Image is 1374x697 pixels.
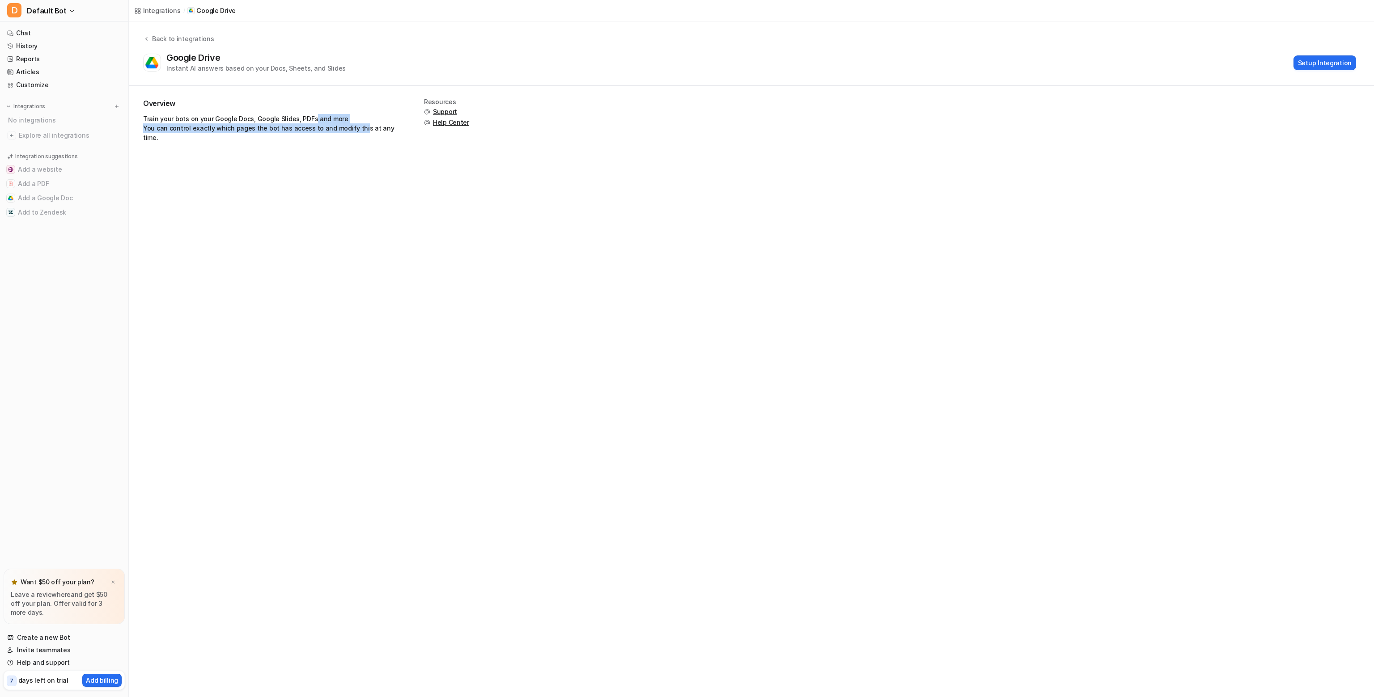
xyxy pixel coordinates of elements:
p: Google Drive [196,6,236,15]
button: Back to integrations [143,34,214,52]
button: Add a PDFAdd a PDF [4,177,125,191]
a: Chat [4,27,125,39]
a: Reports [4,53,125,65]
a: Customize [4,79,125,91]
a: here [57,591,71,598]
div: Resources [424,98,469,106]
img: support.svg [424,119,430,126]
h2: Overview [143,98,403,109]
img: expand menu [5,103,12,110]
p: days left on trial [18,676,68,685]
button: Help Center [424,118,469,127]
img: Add a Google Doc [8,195,13,201]
p: 7 [10,677,13,685]
a: Help and support [4,656,125,669]
button: Add a websiteAdd a website [4,162,125,177]
a: Articles [4,66,125,78]
button: Add a Google DocAdd a Google Doc [4,191,125,205]
span: Explore all integrations [19,128,121,143]
img: Google Drive icon [189,8,193,13]
a: Explore all integrations [4,129,125,142]
a: Create a new Bot [4,631,125,644]
img: Add a PDF [8,181,13,186]
p: Integration suggestions [15,152,77,161]
span: Support [433,107,457,116]
p: Add billing [86,676,118,685]
button: Setup Integration [1293,55,1356,70]
div: Instant AI answers based on your Docs, Sheets, and Slides [166,63,346,73]
span: D [7,3,21,17]
button: Add billing [82,674,122,687]
img: Add to Zendesk [8,210,13,215]
p: Train your bots on your Google Docs, Google Slides, PDFs and more You can control exactly which p... [143,114,403,142]
a: Integrations [134,6,181,15]
img: star [11,579,18,586]
div: Back to integrations [149,34,214,43]
img: support.svg [424,109,430,115]
p: Want $50 off your plan? [21,578,94,587]
img: menu_add.svg [114,103,120,110]
img: Google Drive logo [145,56,159,69]
a: History [4,40,125,52]
span: / [183,7,185,15]
button: Integrations [4,102,48,111]
a: Invite teammates [4,644,125,656]
div: No integrations [5,113,125,127]
div: Google Drive [166,52,224,63]
img: Add a website [8,167,13,172]
div: Integrations [143,6,181,15]
p: Integrations [13,103,45,110]
p: Leave a review and get $50 off your plan. Offer valid for 3 more days. [11,590,118,617]
img: explore all integrations [7,131,16,140]
img: x [110,579,116,585]
a: Google Drive iconGoogle Drive [187,6,236,15]
button: Add to ZendeskAdd to Zendesk [4,205,125,220]
button: Support [424,107,469,116]
span: Default Bot [27,4,67,17]
span: Help Center [433,118,469,127]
